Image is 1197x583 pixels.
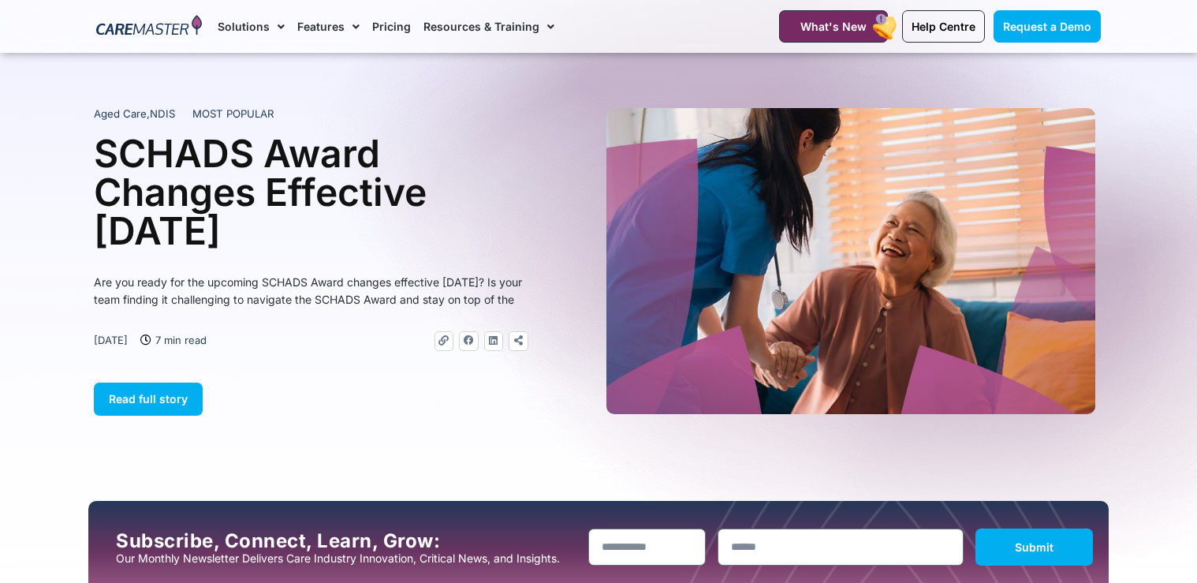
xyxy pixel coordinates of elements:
h1: SCHADS Award Changes Effective [DATE] [94,134,528,250]
img: A heartwarming moment where a support worker in a blue uniform, with a stethoscope draped over he... [606,108,1095,414]
a: Request a Demo [994,10,1101,43]
a: Help Centre [902,10,985,43]
span: NDIS [150,107,175,120]
p: Our Monthly Newsletter Delivers Care Industry Innovation, Critical News, and Insights. [116,552,576,565]
button: Submit [975,529,1093,566]
span: 7 min read [151,331,207,349]
h2: Subscribe, Connect, Learn, Grow: [116,530,576,552]
span: Read full story [109,392,188,405]
img: CareMaster Logo [96,15,203,39]
span: What's New [800,20,867,33]
p: Are you ready for the upcoming SCHADS Award changes effective [DATE]? Is your team finding it cha... [94,274,528,308]
span: Aged Care [94,107,147,120]
a: Read full story [94,383,203,416]
a: What's New [779,10,888,43]
span: Submit [1015,540,1053,554]
span: Request a Demo [1003,20,1091,33]
time: [DATE] [94,334,128,346]
span: Help Centre [912,20,975,33]
span: MOST POPULAR [192,107,274,122]
span: , [94,107,175,120]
